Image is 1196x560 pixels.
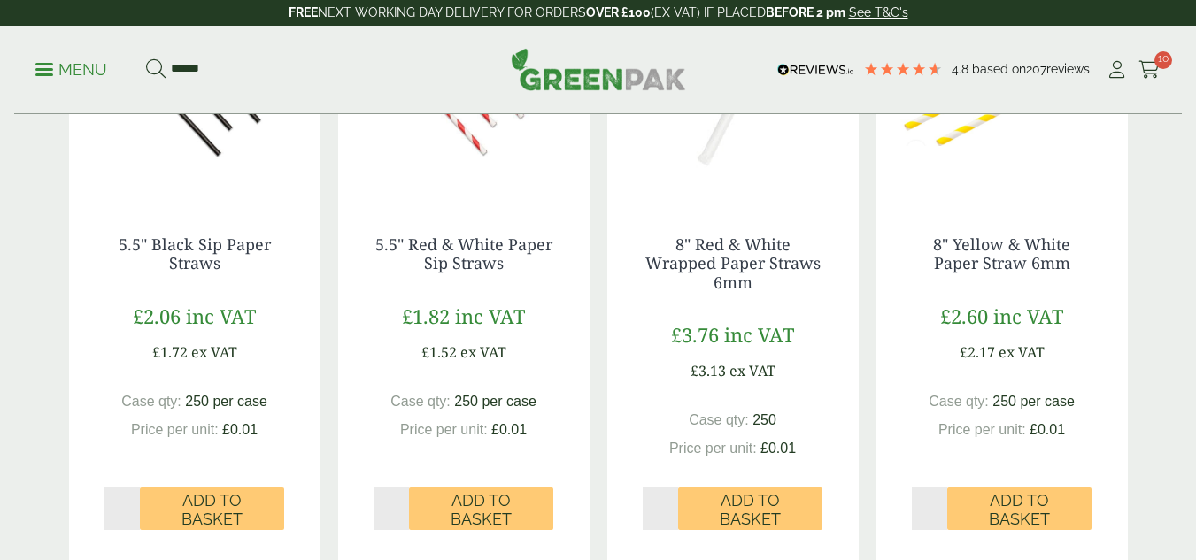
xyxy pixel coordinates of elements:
span: inc VAT [993,303,1063,329]
span: Add to Basket [152,491,272,529]
span: 207 [1026,62,1046,76]
button: Add to Basket [140,487,284,530]
a: 5.5" Red & White Paper Sip Straws [375,234,552,274]
span: inc VAT [455,303,525,329]
span: £0.01 [222,422,258,437]
span: 250 per case [185,394,267,409]
span: ex VAT [460,342,506,362]
span: Add to Basket [960,491,1079,529]
button: Add to Basket [409,487,553,530]
strong: OVER £100 [586,5,651,19]
span: Case qty: [689,412,749,427]
strong: BEFORE 2 pm [766,5,845,19]
span: Price per unit: [669,441,757,456]
a: 10 [1138,57,1161,83]
span: 4.8 [952,62,972,76]
img: GreenPak Supplies [511,48,686,90]
a: 8" Yellow & White Paper Straw 6mm [933,234,1070,274]
span: Price per unit: [400,422,488,437]
span: 250 [752,412,776,427]
span: £1.72 [152,342,188,362]
span: Add to Basket [691,491,810,529]
span: £2.60 [940,303,988,329]
span: Case qty: [929,394,989,409]
span: Based on [972,62,1026,76]
img: REVIEWS.io [777,64,854,76]
div: 4.79 Stars [863,61,943,77]
span: £0.01 [491,422,527,437]
span: inc VAT [186,303,256,329]
span: Case qty: [121,394,181,409]
span: £1.52 [421,342,457,362]
a: Menu [35,59,107,77]
span: £1.82 [402,303,450,329]
a: See T&C's [849,5,908,19]
i: My Account [1106,61,1128,79]
span: £2.06 [133,303,181,329]
span: inc VAT [724,321,794,348]
span: ex VAT [191,342,237,362]
span: Case qty: [390,394,451,409]
span: Add to Basket [421,491,541,529]
span: Price per unit: [131,422,219,437]
span: reviews [1046,62,1090,76]
span: 250 per case [454,394,536,409]
span: 250 per case [992,394,1075,409]
button: Add to Basket [678,487,822,530]
button: Add to Basket [947,487,1092,530]
span: ex VAT [999,342,1045,362]
p: Menu [35,59,107,81]
span: £3.76 [671,321,719,348]
span: £2.17 [960,342,995,362]
a: 8" Red & White Wrapped Paper Straws 6mm [645,234,821,293]
strong: FREE [289,5,318,19]
a: 5.5" Black Sip Paper Straws [119,234,271,274]
span: ex VAT [729,361,775,380]
span: £0.01 [760,441,796,456]
span: £3.13 [691,361,726,380]
i: Cart [1138,61,1161,79]
span: £0.01 [1030,422,1065,437]
span: 10 [1154,51,1172,69]
span: Price per unit: [938,422,1026,437]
